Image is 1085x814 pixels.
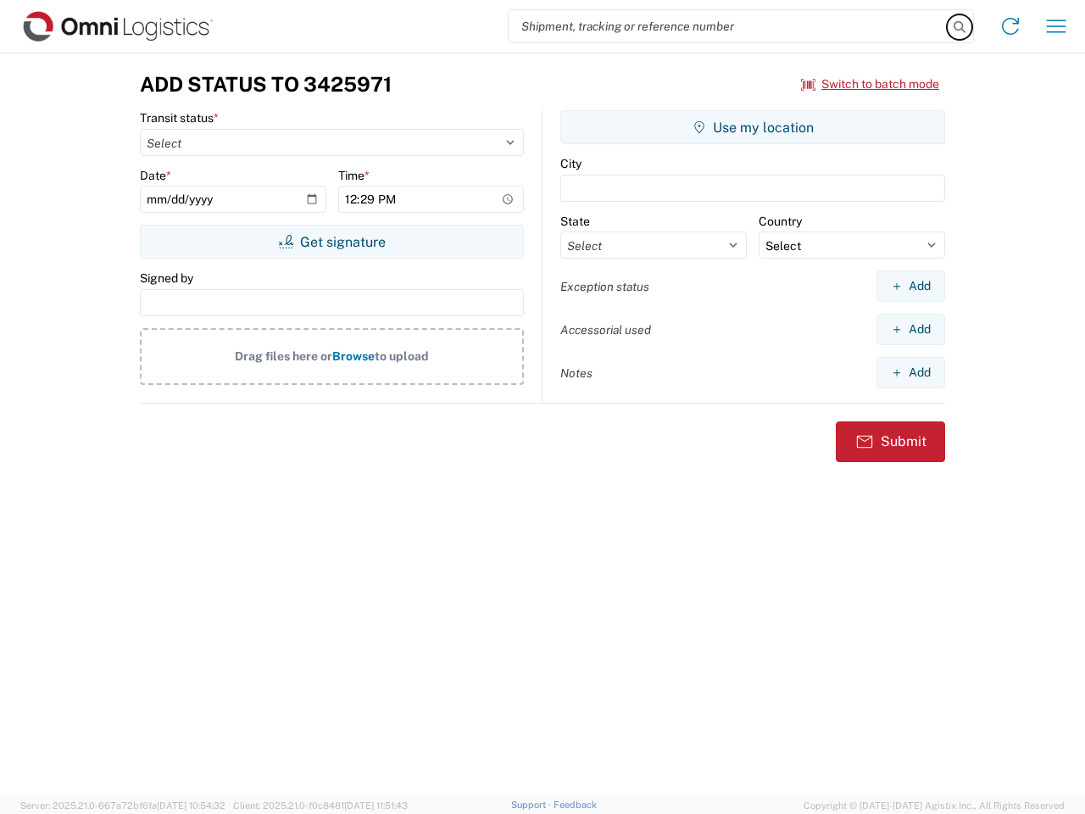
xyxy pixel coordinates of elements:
[804,798,1065,813] span: Copyright © [DATE]-[DATE] Agistix Inc., All Rights Reserved
[344,800,408,811] span: [DATE] 11:51:43
[338,168,370,183] label: Time
[560,110,945,144] button: Use my location
[560,279,649,294] label: Exception status
[836,421,945,462] button: Submit
[876,314,945,345] button: Add
[560,156,581,171] label: City
[140,110,219,125] label: Transit status
[801,70,939,98] button: Switch to batch mode
[560,214,590,229] label: State
[140,72,392,97] h3: Add Status to 3425971
[876,270,945,302] button: Add
[759,214,802,229] label: Country
[157,800,225,811] span: [DATE] 10:54:32
[140,270,193,286] label: Signed by
[560,322,651,337] label: Accessorial used
[233,800,408,811] span: Client: 2025.21.0-f0c8481
[140,168,171,183] label: Date
[140,225,524,259] button: Get signature
[876,357,945,388] button: Add
[511,800,554,810] a: Support
[375,349,429,363] span: to upload
[554,800,597,810] a: Feedback
[332,349,375,363] span: Browse
[20,800,225,811] span: Server: 2025.21.0-667a72bf6fa
[235,349,332,363] span: Drag files here or
[509,10,948,42] input: Shipment, tracking or reference number
[560,365,593,381] label: Notes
